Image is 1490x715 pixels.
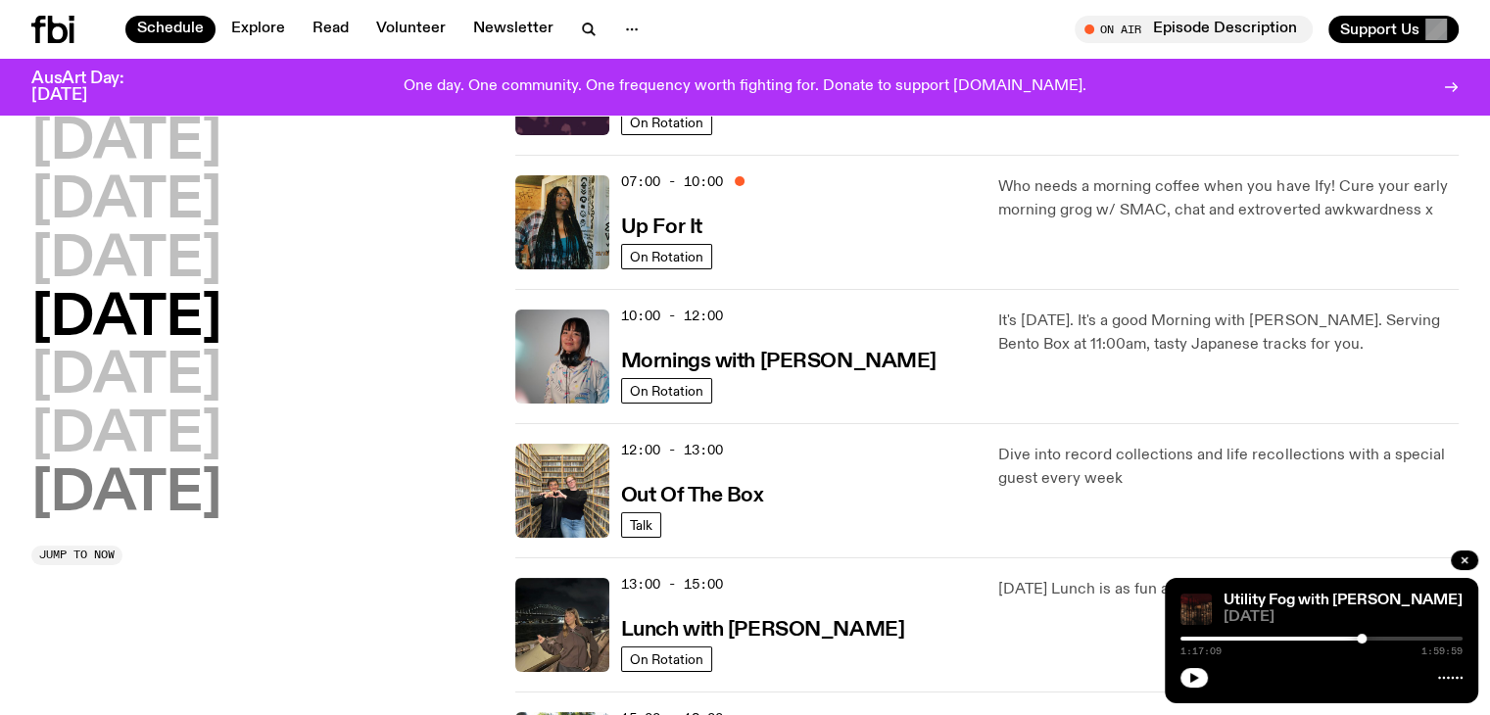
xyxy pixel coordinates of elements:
[621,307,723,325] span: 10:00 - 12:00
[621,646,712,672] a: On Rotation
[1224,610,1463,625] span: [DATE]
[31,350,221,405] button: [DATE]
[1421,646,1463,656] span: 1:59:59
[515,175,609,269] img: Ify - a Brown Skin girl with black braided twists, looking up to the side with her tongue stickin...
[630,115,703,129] span: On Rotation
[630,651,703,666] span: On Rotation
[621,348,937,372] a: Mornings with [PERSON_NAME]
[31,408,221,463] button: [DATE]
[998,578,1459,601] p: [DATE] Lunch is as fun as you are
[31,546,122,565] button: Jump to now
[1180,646,1222,656] span: 1:17:09
[31,233,221,288] button: [DATE]
[621,217,702,238] h3: Up For It
[621,214,702,238] a: Up For It
[461,16,565,43] a: Newsletter
[630,517,652,532] span: Talk
[515,310,609,404] img: Kana Frazer is smiling at the camera with her head tilted slightly to her left. She wears big bla...
[1340,21,1419,38] span: Support Us
[621,616,904,641] a: Lunch with [PERSON_NAME]
[219,16,297,43] a: Explore
[630,249,703,263] span: On Rotation
[39,549,115,560] span: Jump to now
[364,16,457,43] a: Volunteer
[621,486,764,506] h3: Out Of The Box
[31,292,221,347] button: [DATE]
[630,383,703,398] span: On Rotation
[31,467,221,522] button: [DATE]
[404,78,1086,96] p: One day. One community. One frequency worth fighting for. Donate to support [DOMAIN_NAME].
[621,575,723,594] span: 13:00 - 15:00
[515,444,609,538] img: Matt and Kate stand in the music library and make a heart shape with one hand each.
[31,116,221,170] button: [DATE]
[1180,594,1212,625] img: Cover to (SAFETY HAZARD) مخاطر السلامة by electroneya, MARTINA and TNSXORDS
[31,174,221,229] button: [DATE]
[31,71,157,104] h3: AusArt Day: [DATE]
[621,482,764,506] a: Out Of The Box
[1328,16,1459,43] button: Support Us
[1075,16,1313,43] button: On AirEpisode Description
[621,512,661,538] a: Talk
[621,244,712,269] a: On Rotation
[998,310,1459,357] p: It's [DATE]. It's a good Morning with [PERSON_NAME]. Serving Bento Box at 11:00am, tasty Japanese...
[621,110,712,135] a: On Rotation
[621,172,723,191] span: 07:00 - 10:00
[998,444,1459,491] p: Dive into record collections and life recollections with a special guest every week
[125,16,216,43] a: Schedule
[301,16,360,43] a: Read
[621,620,904,641] h3: Lunch with [PERSON_NAME]
[998,175,1459,222] p: Who needs a morning coffee when you have Ify! Cure your early morning grog w/ SMAC, chat and extr...
[621,441,723,459] span: 12:00 - 13:00
[621,352,937,372] h3: Mornings with [PERSON_NAME]
[515,578,609,672] img: Izzy Page stands above looking down at Opera Bar. She poses in front of the Harbour Bridge in the...
[1224,593,1463,608] a: Utility Fog with [PERSON_NAME]
[621,378,712,404] a: On Rotation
